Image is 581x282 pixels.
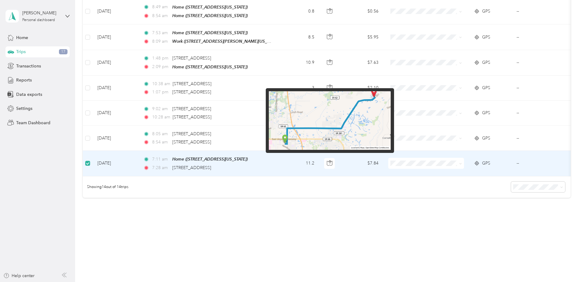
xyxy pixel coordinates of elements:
[172,56,211,61] span: [STREET_ADDRESS]
[172,30,248,35] span: Home ([STREET_ADDRESS][US_STATE])
[16,120,50,126] span: Team Dashboard
[482,8,490,15] span: GPS
[93,50,138,75] td: [DATE]
[59,49,68,55] span: 17
[173,114,211,120] span: [STREET_ADDRESS]
[482,110,490,116] span: GPS
[152,156,170,163] span: 7:11 am
[152,131,170,137] span: 8:05 am
[482,59,490,66] span: GPS
[512,24,567,50] td: --
[172,89,211,95] span: [STREET_ADDRESS]
[152,4,170,10] span: 8:49 am
[152,30,170,36] span: 7:53 am
[279,151,319,176] td: 11.2
[93,76,138,101] td: [DATE]
[512,101,567,126] td: --
[93,126,138,151] td: [DATE]
[279,50,319,75] td: 10.9
[172,13,248,18] span: Home ([STREET_ADDRESS][US_STATE])
[22,10,60,16] div: [PERSON_NAME]
[93,24,138,50] td: [DATE]
[512,126,567,151] td: --
[152,139,170,146] span: 8:54 am
[16,63,41,69] span: Transactions
[16,77,32,83] span: Reports
[279,76,319,101] td: 3
[279,24,319,50] td: 8.5
[152,164,170,171] span: 7:28 am
[22,18,55,22] div: Personal dashboard
[341,151,383,176] td: $7.84
[83,184,128,190] span: Showing 14 out of 14 trips
[547,248,581,282] iframe: Everlance-gr Chat Button Frame
[172,106,211,111] span: [STREET_ADDRESS]
[152,55,170,62] span: 1:48 pm
[16,49,26,55] span: Trips
[172,39,281,44] span: Work ([STREET_ADDRESS][PERSON_NAME][US_STATE])
[152,81,170,87] span: 10:38 am
[16,105,32,112] span: Settings
[152,114,170,121] span: 10:28 am
[172,165,211,170] span: [STREET_ADDRESS]
[341,24,383,50] td: $5.95
[152,106,170,112] span: 9:02 am
[512,76,567,101] td: --
[341,50,383,75] td: $7.63
[172,139,211,145] span: [STREET_ADDRESS]
[172,64,248,69] span: Home ([STREET_ADDRESS][US_STATE])
[173,81,211,86] span: [STREET_ADDRESS]
[341,76,383,101] td: $2.10
[482,85,490,91] span: GPS
[172,157,248,161] span: Home ([STREET_ADDRESS][US_STATE])
[269,91,391,150] img: minimap
[16,34,28,41] span: Home
[152,13,170,19] span: 8:54 am
[3,273,35,279] button: Help center
[93,101,138,126] td: [DATE]
[482,135,490,142] span: GPS
[152,89,170,96] span: 1:07 pm
[482,34,490,41] span: GPS
[512,50,567,75] td: --
[16,91,42,98] span: Data exports
[93,151,138,176] td: [DATE]
[482,160,490,167] span: GPS
[172,131,211,136] span: [STREET_ADDRESS]
[172,5,248,9] span: Home ([STREET_ADDRESS][US_STATE])
[152,63,170,70] span: 2:09 pm
[512,151,567,176] td: --
[152,38,170,45] span: 8:09 am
